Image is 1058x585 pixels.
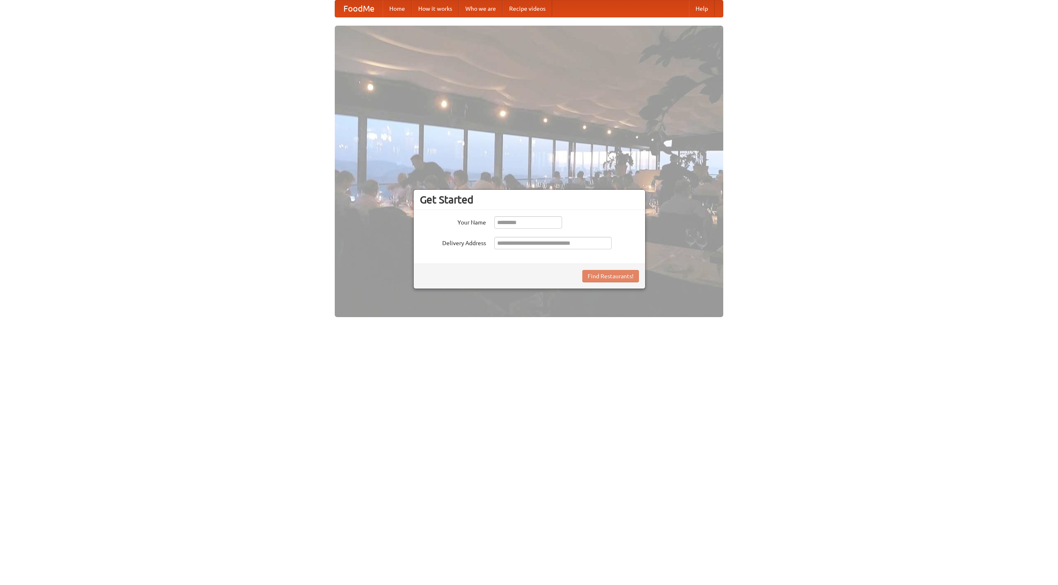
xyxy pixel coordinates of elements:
label: Delivery Address [420,237,486,247]
a: FoodMe [335,0,383,17]
a: Help [689,0,715,17]
label: Your Name [420,216,486,227]
a: Recipe videos [503,0,552,17]
button: Find Restaurants! [582,270,639,282]
a: Home [383,0,412,17]
a: How it works [412,0,459,17]
a: Who we are [459,0,503,17]
h3: Get Started [420,193,639,206]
